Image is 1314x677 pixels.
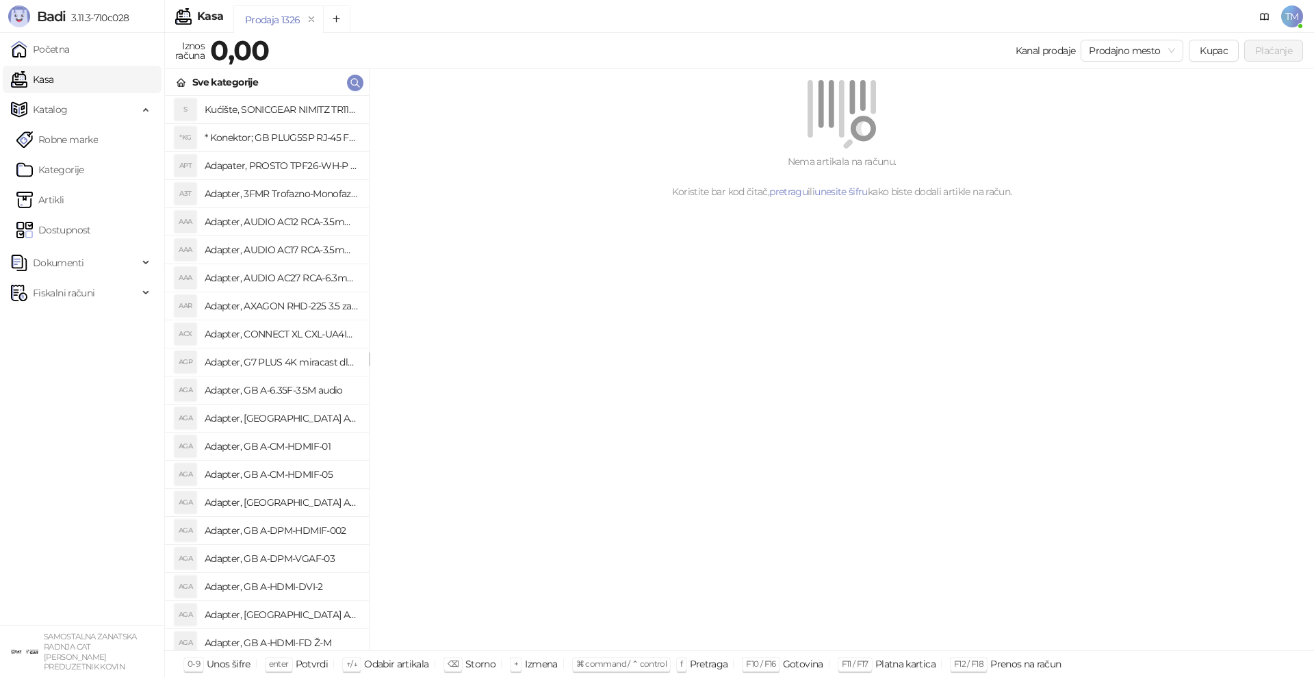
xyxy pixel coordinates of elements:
small: SAMOSTALNA ZANATSKA RADNJA CAT [PERSON_NAME] PREDUZETNIK KOVIN [44,632,137,672]
span: f [680,659,682,669]
a: Robne marke [16,126,98,153]
span: Dokumenti [33,249,83,277]
h4: Adapter, GB A-DPM-VGAF-03 [205,548,358,570]
div: Kanal prodaje [1016,43,1076,58]
h4: Adapter, AUDIO AC17 RCA-3.5mm stereo [205,239,358,261]
h4: Adapater, PROSTO TPF26-WH-P razdelnik [205,155,358,177]
strong: 0,00 [210,34,269,67]
a: ArtikliArtikli [16,186,64,214]
div: Sve kategorije [192,75,258,90]
button: Kupac [1189,40,1239,62]
h4: Adapter, [GEOGRAPHIC_DATA] A-HDMI-FC Ž-M [205,604,358,626]
h4: Adapter, GB A-CM-HDMIF-01 [205,435,358,457]
span: 3.11.3-710c028 [66,12,129,24]
a: Kategorije [16,156,84,183]
h4: Adapter, G7 PLUS 4K miracast dlna airplay za TV [205,351,358,373]
button: remove [302,14,320,25]
h4: Adapter, GB A-HDMI-FD Ž-M [205,632,358,654]
h4: Adapter, CONNECT XL CXL-UA4IN1 putni univerzalni [205,323,358,345]
img: 64x64-companyLogo-ae27db6e-dfce-48a1-b68e-83471bd1bffd.png [11,638,38,665]
div: AGA [175,463,196,485]
h4: Kućište, SONICGEAR NIMITZ TR1100 belo BEZ napajanja [205,99,358,120]
div: AGA [175,379,196,401]
h4: Adapter, [GEOGRAPHIC_DATA] A-CMU3-LAN-05 hub [205,491,358,513]
a: Kasa [11,66,53,93]
span: + [514,659,518,669]
span: Fiskalni računi [33,279,94,307]
span: ↑/↓ [346,659,357,669]
div: Storno [465,655,495,673]
div: AGA [175,407,196,429]
span: TM [1281,5,1303,27]
h4: Adapter, GB A-6.35F-3.5M audio [205,379,358,401]
div: Kasa [197,11,223,22]
span: enter [269,659,289,669]
div: Platna kartica [875,655,936,673]
h4: Adapter, AUDIO AC12 RCA-3.5mm mono [205,211,358,233]
div: AGA [175,632,196,654]
span: F11 / F17 [842,659,868,669]
a: Dokumentacija [1254,5,1276,27]
a: unesite šifru [814,186,868,198]
span: F12 / F18 [954,659,983,669]
h4: Adapter, 3FMR Trofazno-Monofazni [205,183,358,205]
a: Početna [11,36,70,63]
div: Pretraga [690,655,728,673]
div: AAR [175,295,196,317]
div: S [175,99,196,120]
span: Badi [37,8,66,25]
div: AGA [175,435,196,457]
div: Iznos računa [172,37,207,64]
span: ⌘ command / ⌃ control [576,659,667,669]
div: Izmena [525,655,557,673]
div: AAA [175,239,196,261]
div: Unos šifre [207,655,250,673]
h4: Adapter, AUDIO AC27 RCA-6.3mm stereo [205,267,358,289]
div: AGA [175,576,196,598]
button: Plaćanje [1244,40,1303,62]
span: 0-9 [188,659,200,669]
h4: Adapter, GB A-HDMI-DVI-2 [205,576,358,598]
span: ⌫ [448,659,459,669]
span: Prodajno mesto [1089,40,1175,61]
h4: * Konektor; GB PLUG5SP RJ-45 FTP Kat.5 [205,127,358,149]
h4: Adapter, GB A-DPM-HDMIF-002 [205,520,358,541]
div: ACX [175,323,196,345]
div: Gotovina [783,655,823,673]
div: A3T [175,183,196,205]
div: AAA [175,211,196,233]
div: AGA [175,548,196,570]
span: Katalog [33,96,68,123]
span: F10 / F16 [746,659,775,669]
a: Dostupnost [16,216,91,244]
img: Logo [8,5,30,27]
div: AGA [175,604,196,626]
div: Nema artikala na računu. Koristite bar kod čitač, ili kako biste dodali artikle na račun. [386,154,1298,199]
div: AAA [175,267,196,289]
div: AGA [175,520,196,541]
h4: Adapter, AXAGON RHD-225 3.5 za 2x2.5 [205,295,358,317]
div: AGP [175,351,196,373]
h4: Adapter, GB A-CM-HDMIF-05 [205,463,358,485]
div: Prenos na račun [990,655,1061,673]
button: Add tab [323,5,350,33]
div: Prodaja 1326 [245,12,300,27]
div: AGA [175,491,196,513]
div: APT [175,155,196,177]
div: grid [165,96,369,650]
div: Potvrdi [296,655,328,673]
a: pretragu [769,186,808,198]
div: Odabir artikala [364,655,428,673]
h4: Adapter, [GEOGRAPHIC_DATA] A-AC-UKEU-001 UK na EU 7.5A [205,407,358,429]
